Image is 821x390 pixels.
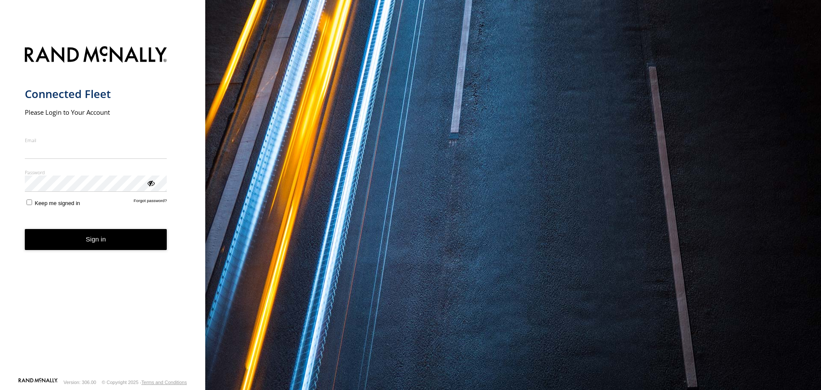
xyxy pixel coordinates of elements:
form: main [25,41,181,377]
label: Password [25,169,167,176]
h2: Please Login to Your Account [25,108,167,116]
div: ViewPassword [146,179,155,187]
div: © Copyright 2025 - [102,380,187,385]
a: Terms and Conditions [142,380,187,385]
a: Forgot password? [134,198,167,206]
button: Sign in [25,229,167,250]
h1: Connected Fleet [25,87,167,101]
img: Rand McNally [25,45,167,66]
a: Visit our Website [18,378,58,387]
span: Keep me signed in [35,200,80,206]
div: Version: 306.00 [64,380,96,385]
label: Email [25,137,167,143]
input: Keep me signed in [27,199,32,205]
